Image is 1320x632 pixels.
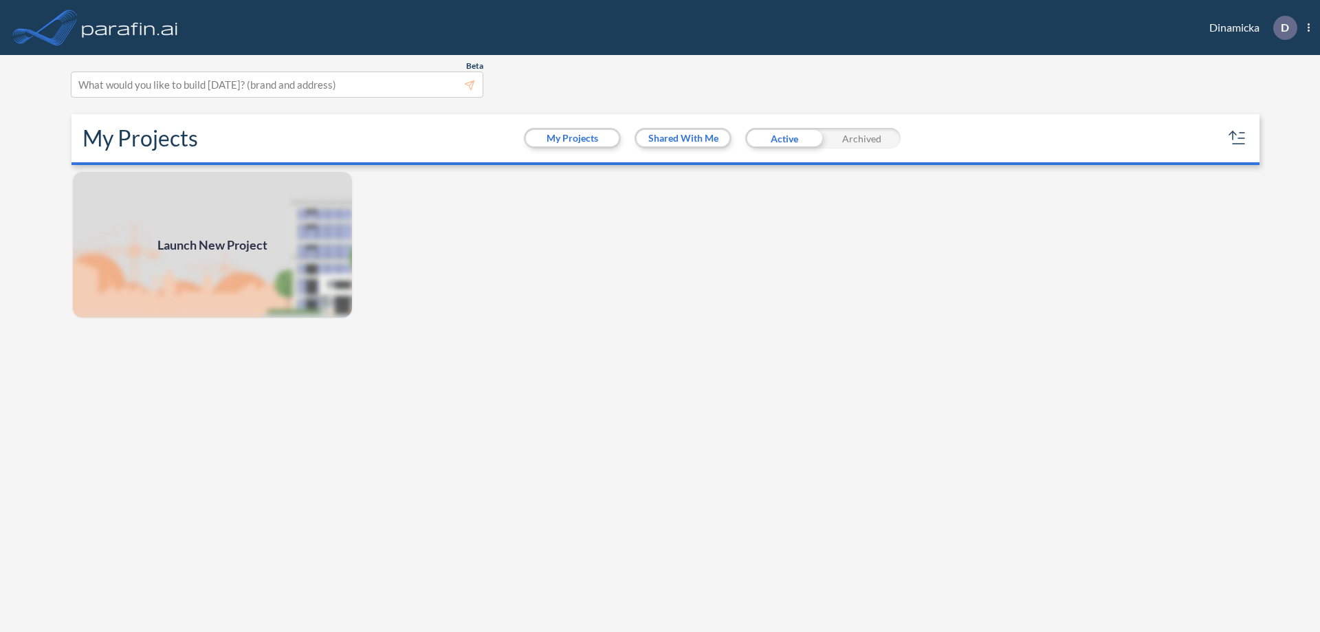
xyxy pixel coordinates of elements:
[466,61,483,72] span: Beta
[1226,127,1248,149] button: sort
[157,236,267,254] span: Launch New Project
[1189,16,1310,40] div: Dinamicka
[526,130,619,146] button: My Projects
[637,130,729,146] button: Shared With Me
[745,128,823,149] div: Active
[1281,21,1289,34] p: D
[82,125,198,151] h2: My Projects
[71,171,353,319] img: add
[79,14,181,41] img: logo
[823,128,901,149] div: Archived
[71,171,353,319] a: Launch New Project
